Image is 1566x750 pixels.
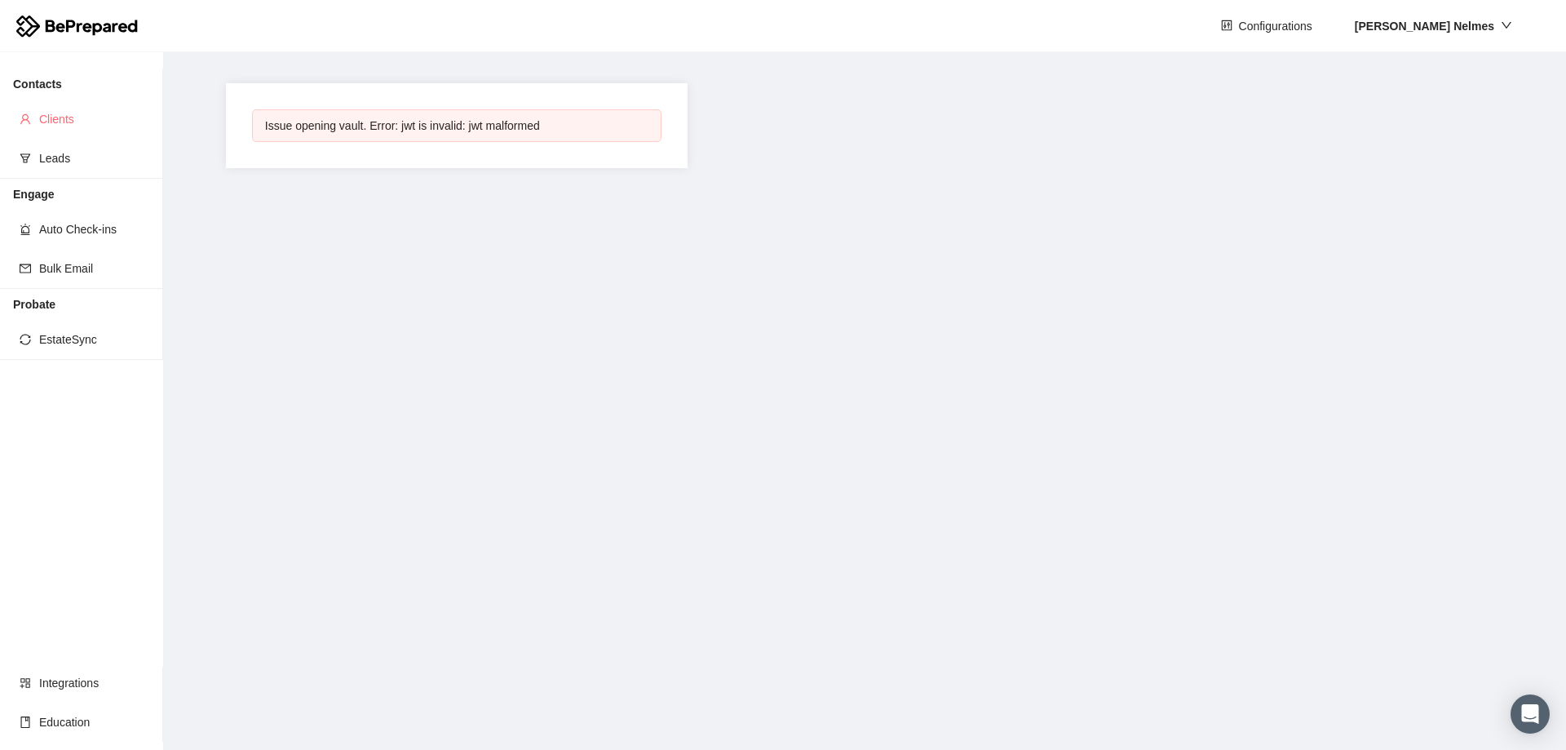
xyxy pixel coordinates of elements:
button: controlConfigurations [1208,13,1325,39]
span: Clients [39,103,150,135]
span: Leads [39,142,150,175]
strong: Engage [13,188,55,201]
span: Configurations [1239,17,1312,35]
span: sync [20,334,31,345]
span: mail [20,263,31,274]
span: user [20,113,31,125]
strong: [PERSON_NAME] Nelmes [1355,20,1494,33]
span: appstore-add [20,677,31,689]
span: Bulk Email [39,252,150,285]
span: book [20,717,31,728]
strong: Contacts [13,78,62,91]
span: Education [39,706,150,739]
div: Issue opening vault. Error: jwt is invalid: jwt malformed [265,117,648,135]
span: funnel-plot [20,153,31,164]
span: EstateSync [39,323,150,356]
span: Auto Check-ins [39,213,150,246]
span: control [1221,20,1232,33]
button: [PERSON_NAME] Nelmes [1342,13,1525,39]
span: down [1501,20,1512,31]
div: Open Intercom Messenger [1511,695,1550,734]
span: alert [20,224,31,235]
span: Integrations [39,667,150,699]
strong: Probate [13,298,55,311]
